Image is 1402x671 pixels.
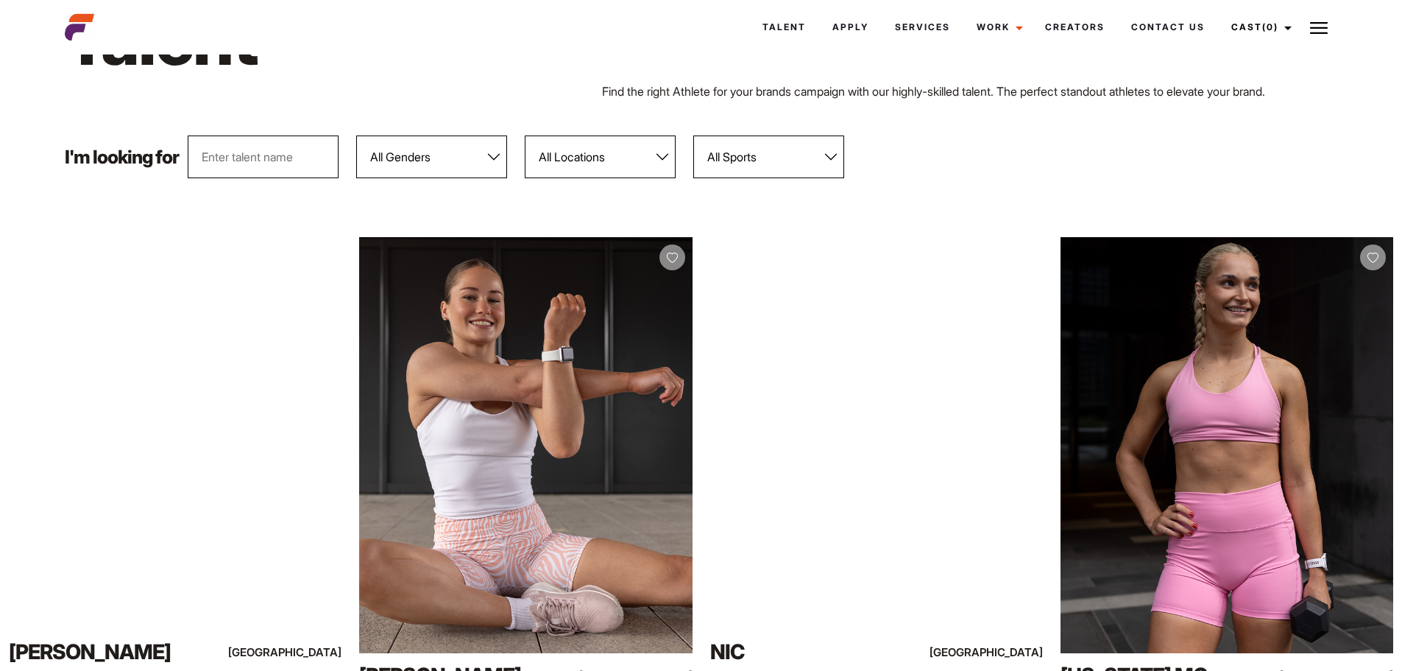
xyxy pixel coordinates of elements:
[1218,7,1300,47] a: Cast(0)
[1118,7,1218,47] a: Contact Us
[882,7,963,47] a: Services
[749,7,819,47] a: Talent
[943,643,1043,661] div: [GEOGRAPHIC_DATA]
[242,643,342,661] div: [GEOGRAPHIC_DATA]
[188,136,339,178] input: Enter talent name
[1262,21,1278,32] span: (0)
[963,7,1032,47] a: Work
[65,13,94,42] img: cropped-aefm-brand-fav-22-square.png
[819,7,882,47] a: Apply
[1310,19,1328,37] img: Burger icon
[602,82,1336,100] p: Find the right Athlete for your brands campaign with our highly-skilled talent. The perfect stand...
[65,148,179,166] p: I'm looking for
[9,637,208,667] div: [PERSON_NAME]
[710,637,910,667] div: Nic
[1032,7,1118,47] a: Creators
